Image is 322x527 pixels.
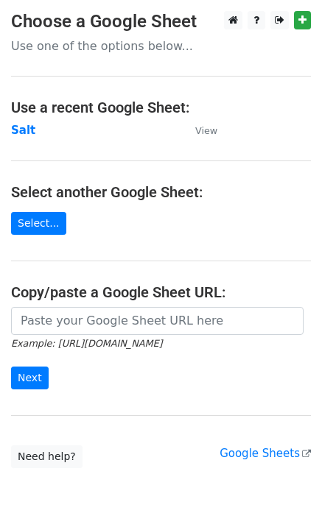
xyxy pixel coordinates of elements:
[11,338,162,349] small: Example: [URL][DOMAIN_NAME]
[11,183,311,201] h4: Select another Google Sheet:
[181,124,217,137] a: View
[11,283,311,301] h4: Copy/paste a Google Sheet URL:
[11,367,49,389] input: Next
[11,445,83,468] a: Need help?
[11,38,311,54] p: Use one of the options below...
[11,99,311,116] h4: Use a recent Google Sheet:
[195,125,217,136] small: View
[11,124,35,137] a: Salt
[11,307,304,335] input: Paste your Google Sheet URL here
[11,212,66,235] a: Select...
[220,447,311,460] a: Google Sheets
[11,11,311,32] h3: Choose a Google Sheet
